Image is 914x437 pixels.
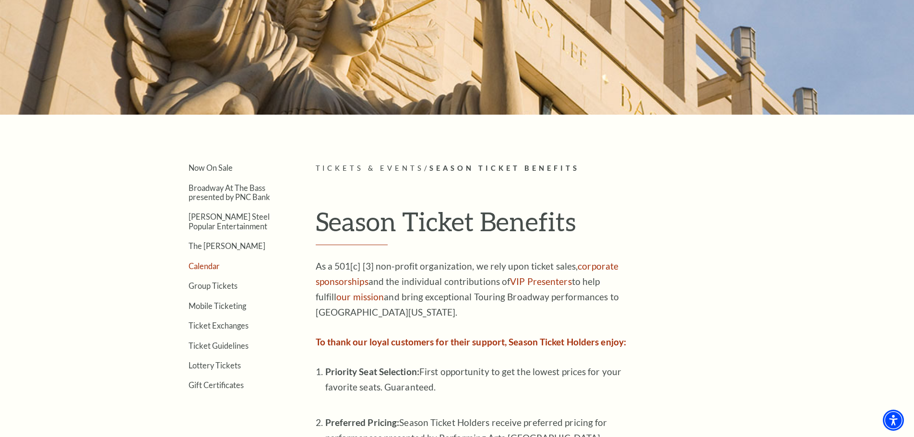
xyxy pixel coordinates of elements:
[325,366,419,377] strong: Priority Seat Selection:
[510,276,571,287] a: VIP Presenters
[189,321,249,330] a: Ticket Exchanges
[189,341,249,350] a: Ticket Guidelines
[189,361,241,370] a: Lottery Tickets
[189,212,270,230] a: [PERSON_NAME] Steel Popular Entertainment
[189,261,220,271] a: Calendar
[429,164,580,172] span: Season Ticket Benefits
[336,291,384,302] a: our mission
[189,241,265,250] a: The [PERSON_NAME]
[189,281,237,290] a: Group Tickets
[325,417,400,428] strong: Preferred Pricing:
[316,336,627,347] strong: To thank our loyal customers for their support, Season Ticket Holders enjoy:
[316,260,619,287] a: corporate sponsorships
[316,163,755,175] p: /
[883,410,904,431] div: Accessibility Menu
[189,183,270,201] a: Broadway At The Bass presented by PNC Bank
[316,164,425,172] span: Tickets & Events
[189,380,244,390] a: Gift Certificates
[325,364,628,410] p: First opportunity to get the lowest prices for your favorite seats. Guaranteed.
[189,163,233,172] a: Now On Sale
[189,301,246,310] a: Mobile Ticketing
[316,259,628,320] p: As a 501[c] [3] non-profit organization, we rely upon ticket sales, and the individual contributi...
[316,206,755,245] h1: Season Ticket Benefits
